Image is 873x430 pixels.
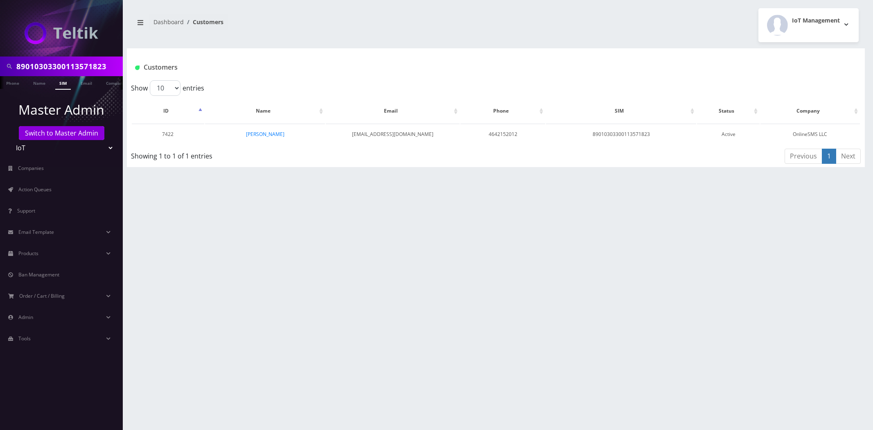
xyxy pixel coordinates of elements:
img: IoT [25,22,98,44]
a: Switch to Master Admin [19,126,104,140]
td: Active [697,124,760,145]
a: SIM [55,76,71,90]
span: Tools [18,335,31,342]
a: [PERSON_NAME] [246,131,284,138]
td: 4642152012 [460,124,545,145]
span: Email Template [18,229,54,235]
input: Search in Company [16,59,121,74]
span: Support [17,207,35,214]
td: OnlineSMS LLC [760,124,860,145]
select: Showentries [150,80,180,96]
span: Action Queues [18,186,52,193]
a: 1 [822,149,836,164]
span: Products [18,250,38,257]
h1: Customers [135,63,734,71]
a: Name [29,76,50,89]
h2: IoT Management [792,17,840,24]
a: Company [102,76,129,89]
th: Status: activate to sort column ascending [697,99,760,123]
a: Previous [785,149,822,164]
button: IoT Management [758,8,859,42]
td: 89010303300113571823 [546,124,696,145]
a: Email [77,76,96,89]
th: Name: activate to sort column ascending [205,99,325,123]
a: Next [836,149,861,164]
div: Showing 1 to 1 of 1 entries [131,148,429,161]
td: 7422 [132,124,204,145]
th: Company: activate to sort column ascending [760,99,860,123]
th: Phone: activate to sort column ascending [460,99,545,123]
span: Companies [18,165,44,172]
li: Customers [184,18,223,26]
span: Order / Cart / Billing [19,292,65,299]
a: Phone [2,76,23,89]
th: Email: activate to sort column ascending [326,99,460,123]
span: Admin [18,314,33,321]
th: ID: activate to sort column descending [132,99,204,123]
nav: breadcrumb [133,14,490,37]
a: Dashboard [153,18,184,26]
td: [EMAIL_ADDRESS][DOMAIN_NAME] [326,124,460,145]
span: Ban Management [18,271,59,278]
label: Show entries [131,80,204,96]
th: SIM: activate to sort column ascending [546,99,696,123]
